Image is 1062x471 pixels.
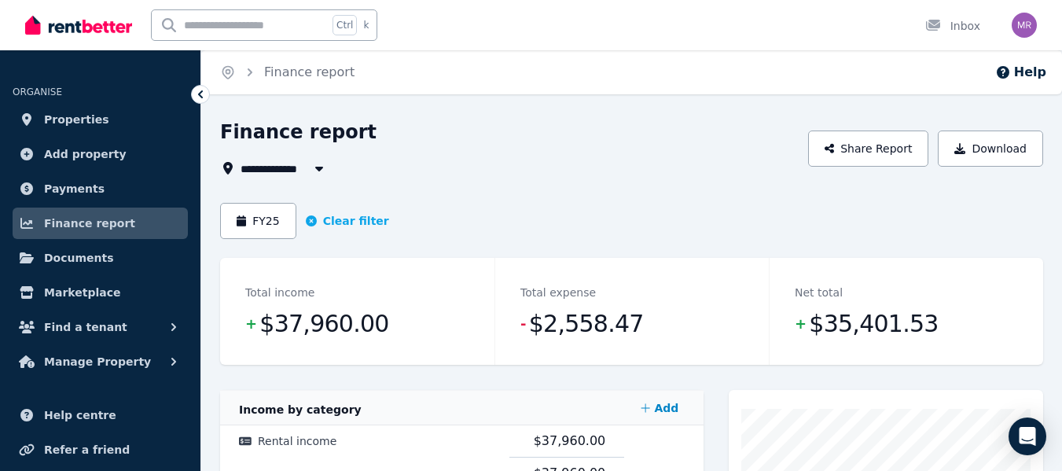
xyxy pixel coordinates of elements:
a: Payments [13,173,188,204]
button: Manage Property [13,346,188,377]
button: Share Report [808,131,929,167]
button: Find a tenant [13,311,188,343]
a: Help centre [13,399,188,431]
span: Income by category [239,403,362,416]
span: k [363,19,369,31]
a: Refer a friend [13,434,188,465]
span: + [245,313,256,335]
a: Finance report [264,64,355,79]
a: Documents [13,242,188,274]
button: Clear filter [306,213,389,229]
span: Payments [44,179,105,198]
a: Add [634,392,685,424]
img: Michael Read [1012,13,1037,38]
span: $37,960.00 [259,308,388,340]
a: Finance report [13,208,188,239]
nav: Breadcrumb [201,50,373,94]
button: FY25 [220,203,296,239]
div: Open Intercom Messenger [1009,418,1046,455]
span: Find a tenant [44,318,127,337]
span: Finance report [44,214,135,233]
h1: Finance report [220,120,377,145]
dt: Total income [245,283,314,302]
img: RentBetter [25,13,132,37]
a: Add property [13,138,188,170]
span: Manage Property [44,352,151,371]
span: + [795,313,806,335]
span: Add property [44,145,127,164]
span: Documents [44,248,114,267]
span: Marketplace [44,283,120,302]
dt: Total expense [520,283,596,302]
div: Inbox [925,18,980,34]
span: Properties [44,110,109,129]
span: Rental income [258,435,336,447]
span: Ctrl [333,15,357,35]
span: Refer a friend [44,440,130,459]
span: $2,558.47 [529,308,644,340]
dt: Net total [795,283,843,302]
span: ORGANISE [13,86,62,98]
a: Marketplace [13,277,188,308]
span: Help centre [44,406,116,425]
span: $37,960.00 [534,433,606,448]
span: - [520,313,526,335]
a: Properties [13,104,188,135]
button: Help [995,63,1046,82]
button: Download [938,131,1043,167]
span: $35,401.53 [809,308,938,340]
